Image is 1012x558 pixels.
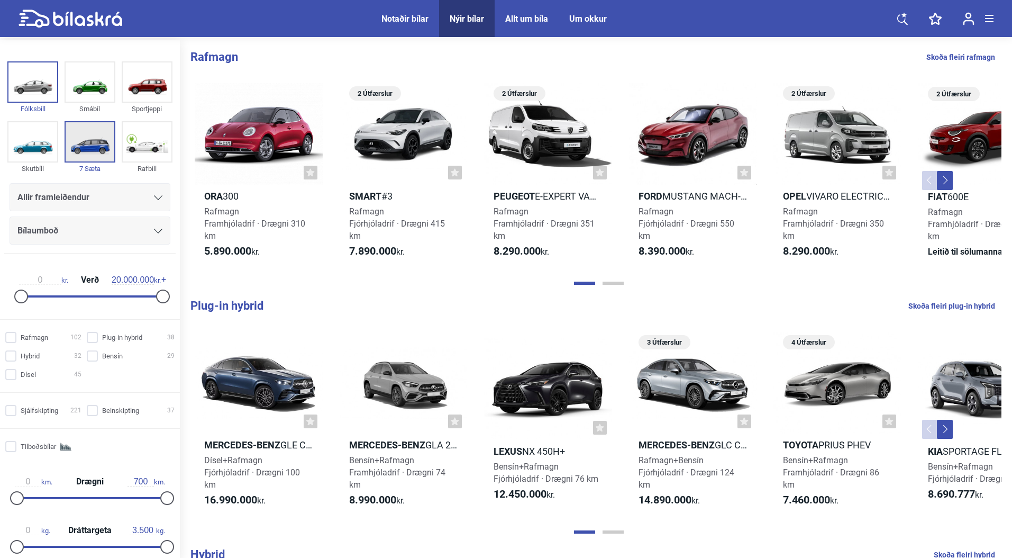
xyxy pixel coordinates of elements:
[922,420,938,439] button: Previous
[381,14,428,24] a: Notaðir bílar
[70,332,81,343] span: 102
[340,190,468,202] h2: #3
[603,530,624,534] button: Page 2
[494,446,522,457] b: Lexus
[127,477,165,487] span: km.
[195,190,323,202] h2: 300
[74,369,81,380] span: 45
[639,493,691,506] b: 14.890.000
[783,494,838,507] span: kr.
[21,369,36,380] span: Dísel
[65,163,115,175] div: 7 Sæta
[74,350,81,362] span: 32
[349,206,445,241] span: Rafmagn Fjórhjóladrif · Drægni 415 km
[21,441,56,452] span: Tilboðsbílar
[494,488,546,500] b: 12.450.000
[629,83,757,267] a: FordMustang Mach-E LRRafmagnFjórhjóladrif · Drægni 550 km8.390.000kr.
[70,405,81,416] span: 221
[484,190,612,202] h2: e-Expert Van L2
[639,191,662,202] b: Ford
[190,50,238,64] b: Rafmagn
[167,405,175,416] span: 37
[122,103,172,115] div: Sportjeppi
[204,206,305,241] span: Rafmagn Framhjóladrif · Drægni 310 km
[102,332,142,343] span: Plug-in hybrid
[195,439,323,451] h2: GLE Coupé 350 de 4MATIC
[484,83,612,267] a: 2 ÚtfærslurPeugeote-Expert Van L2RafmagnFramhjóladrif · Drægni 351 km8.290.000kr.
[484,445,612,457] h2: NX 450h+
[112,275,161,285] span: kr.
[639,206,734,241] span: Rafmagn Fjórhjóladrif · Drægni 550 km
[494,245,541,257] b: 8.290.000
[783,245,830,257] b: 8.290.000
[17,190,89,205] span: Allir framleiðendur
[66,526,114,535] span: Dráttargeta
[783,191,806,202] b: Opel
[7,103,58,115] div: Fólksbíll
[788,335,829,349] span: 4 Útfærslur
[204,493,257,506] b: 16.990.000
[494,206,595,241] span: Rafmagn Framhjóladrif · Drægni 351 km
[349,494,405,507] span: kr.
[102,350,123,362] span: Bensín
[494,191,535,202] b: Peugeot
[354,86,396,101] span: 2 Útfærslur
[639,439,715,451] b: Mercedes-Benz
[928,446,943,457] b: Kia
[639,245,694,258] span: kr.
[195,83,323,267] a: ORA300RafmagnFramhjóladrif · Drægni 310 km5.890.000kr.
[603,282,624,285] button: Page 2
[21,332,48,343] span: Rafmagn
[349,191,381,202] b: Smart
[908,299,995,313] a: Skoða fleiri plug-in hybrid
[574,282,595,285] button: Page 1
[15,477,52,487] span: km.
[629,331,757,516] a: 3 ÚtfærslurMercedes-BenzGLC Coupé 300 e 4MATICRafmagn+BensínFjórhjóladrif · Drægni 124 km14.890.0...
[349,245,405,258] span: kr.
[639,245,686,257] b: 8.390.000
[629,439,757,451] h2: GLC Coupé 300 e 4MATIC
[204,455,300,490] span: Dísel+Rafmagn Fjórhjóladrif · Drægni 100 km
[21,405,58,416] span: Sjálfskipting
[349,439,425,451] b: Mercedes-Benz
[499,86,540,101] span: 2 Útfærslur
[204,494,266,507] span: kr.
[639,455,734,490] span: Rafmagn+Bensín Fjórhjóladrif · Drægni 124 km
[569,14,607,24] a: Um okkur
[783,206,884,241] span: Rafmagn Framhjóladrif · Drægni 350 km
[574,530,595,534] button: Page 1
[494,488,555,501] span: kr.
[928,488,983,501] span: kr.
[928,191,947,202] b: Fiat
[494,245,549,258] span: kr.
[922,171,938,190] button: Previous
[65,103,115,115] div: Smábíl
[773,190,901,202] h2: Vivaro Electric Van L2
[450,14,484,24] a: Nýir bílar
[963,12,974,25] img: user-login.svg
[74,478,106,486] span: Drægni
[7,163,58,175] div: Skutbíll
[340,83,468,267] a: 2 ÚtfærslurSmart#3RafmagnFjórhjóladrif · Drægni 415 km7.890.000kr.
[195,331,323,516] a: Mercedes-BenzGLE Coupé 350 de 4MATICDísel+RafmagnFjórhjóladrif · Drægni 100 km16.990.000kr.
[644,335,685,349] span: 3 Útfærslur
[783,245,838,258] span: kr.
[773,439,901,451] h2: Prius PHEV
[926,50,995,64] a: Skoða fleiri rafmagn
[130,526,165,535] span: kg.
[783,493,830,506] b: 7.460.000
[484,331,612,516] a: LexusNX 450h+Bensín+RafmagnFjórhjóladrif · Drægni 76 km12.450.000kr.
[122,163,172,175] div: Rafbíll
[783,439,818,451] b: Toyota
[773,331,901,516] a: 4 ÚtfærslurToyotaPrius PHEVBensín+RafmagnFramhjóladrif · Drægni 86 km7.460.000kr.
[788,86,829,101] span: 2 Útfærslur
[494,462,598,484] span: Bensín+Rafmagn Fjórhjóladrif · Drægni 76 km
[167,332,175,343] span: 38
[349,455,445,490] span: Bensín+Rafmagn Framhjóladrif · Drægni 74 km
[78,276,102,284] span: Verð
[102,405,139,416] span: Beinskipting
[505,14,548,24] a: Allt um bíla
